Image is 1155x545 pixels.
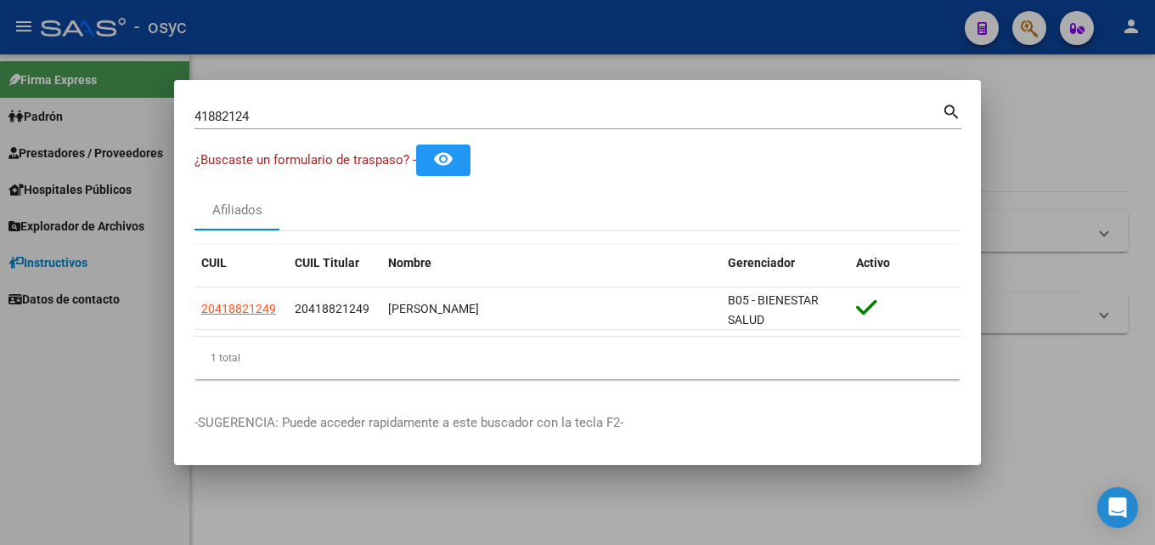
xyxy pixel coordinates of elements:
datatable-header-cell: Nombre [381,245,721,281]
span: CUIL Titular [295,256,359,270]
span: 20418821249 [295,302,369,315]
span: Activo [856,256,890,270]
span: 20418821249 [201,302,276,315]
span: B05 - BIENESTAR SALUD [728,293,819,326]
mat-icon: remove_red_eye [433,149,454,169]
div: 1 total [194,337,961,379]
div: Afiliados [212,201,262,220]
datatable-header-cell: CUIL Titular [288,245,381,281]
span: Nombre [388,256,431,270]
span: ¿Buscaste un formulario de traspaso? - [194,152,416,167]
datatable-header-cell: Activo [849,245,961,281]
span: CUIL [201,256,227,270]
div: Open Intercom Messenger [1097,487,1138,528]
datatable-header-cell: Gerenciador [721,245,849,281]
span: Gerenciador [728,256,795,270]
p: -SUGERENCIA: Puede acceder rapidamente a este buscador con la tecla F2- [194,413,961,433]
datatable-header-cell: CUIL [194,245,288,281]
div: [PERSON_NAME] [388,299,714,319]
mat-icon: search [942,100,961,121]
